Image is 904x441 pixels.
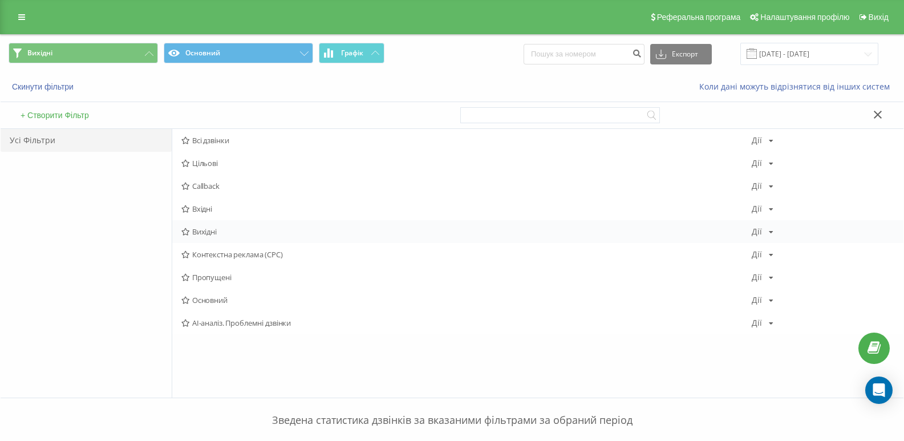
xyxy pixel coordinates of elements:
div: Дії [752,136,762,144]
button: Графік [319,43,384,63]
span: Основний [181,296,752,304]
div: Усі Фільтри [1,129,172,152]
button: Скинути фільтри [9,82,79,92]
span: Вихід [869,13,889,22]
span: AI-аналіз. Проблемні дзвінки [181,319,752,327]
input: Пошук за номером [524,44,644,64]
div: Дії [752,159,762,167]
a: Коли дані можуть відрізнятися вiд інших систем [699,81,895,92]
span: Пропущені [181,273,752,281]
div: Дії [752,182,762,190]
span: Вихідні [27,48,52,58]
button: Експорт [650,44,712,64]
button: Закрити [870,110,886,122]
span: Вхідні [181,205,752,213]
div: Дії [752,296,762,304]
span: Callback [181,182,752,190]
span: Контекстна реклама (CPC) [181,250,752,258]
p: Зведена статистика дзвінків за вказаними фільтрами за обраний період [9,390,895,428]
span: Графік [341,49,363,57]
div: Дії [752,273,762,281]
div: Дії [752,319,762,327]
span: Вихідні [181,228,752,236]
span: Реферальна програма [657,13,741,22]
div: Open Intercom Messenger [865,377,893,404]
div: Дії [752,228,762,236]
div: Дії [752,250,762,258]
button: Основний [164,43,313,63]
span: Всі дзвінки [181,136,752,144]
button: Вихідні [9,43,158,63]
button: + Створити Фільтр [17,110,92,120]
div: Дії [752,205,762,213]
span: Цільові [181,159,752,167]
span: Налаштування профілю [760,13,849,22]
